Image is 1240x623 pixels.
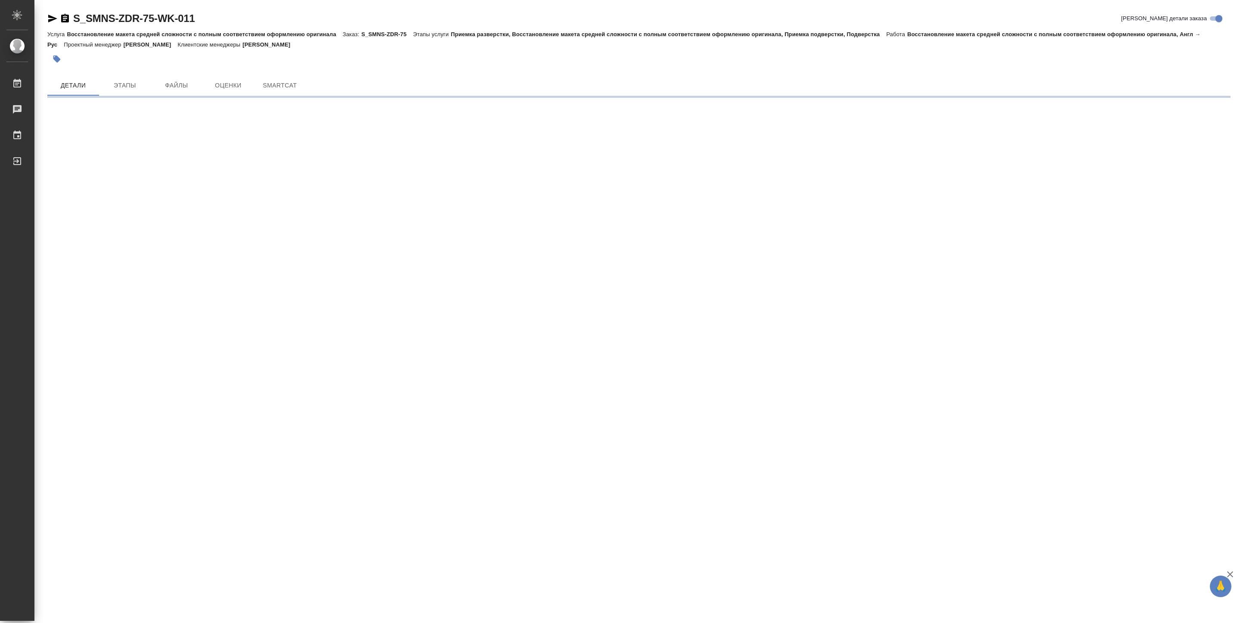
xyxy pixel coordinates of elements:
[1121,14,1207,23] span: [PERSON_NAME] детали заказа
[73,12,195,24] a: S_SMNS-ZDR-75-WK-011
[47,31,67,37] p: Услуга
[178,41,243,48] p: Клиентские менеджеры
[343,31,361,37] p: Заказ:
[413,31,451,37] p: Этапы услуги
[887,31,908,37] p: Работа
[60,13,70,24] button: Скопировать ссылку
[451,31,886,37] p: Приемка разверстки, Восстановление макета средней сложности с полным соответствием оформлению ори...
[361,31,413,37] p: S_SMNS-ZDR-75
[156,80,197,91] span: Файлы
[104,80,146,91] span: Этапы
[53,80,94,91] span: Детали
[124,41,178,48] p: [PERSON_NAME]
[64,41,123,48] p: Проектный менеджер
[1213,577,1228,595] span: 🙏
[242,41,297,48] p: [PERSON_NAME]
[1210,576,1231,597] button: 🙏
[259,80,301,91] span: SmartCat
[47,50,66,69] button: Добавить тэг
[67,31,342,37] p: Восстановление макета средней сложности с полным соответствием оформлению оригинала
[47,13,58,24] button: Скопировать ссылку для ЯМессенджера
[208,80,249,91] span: Оценки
